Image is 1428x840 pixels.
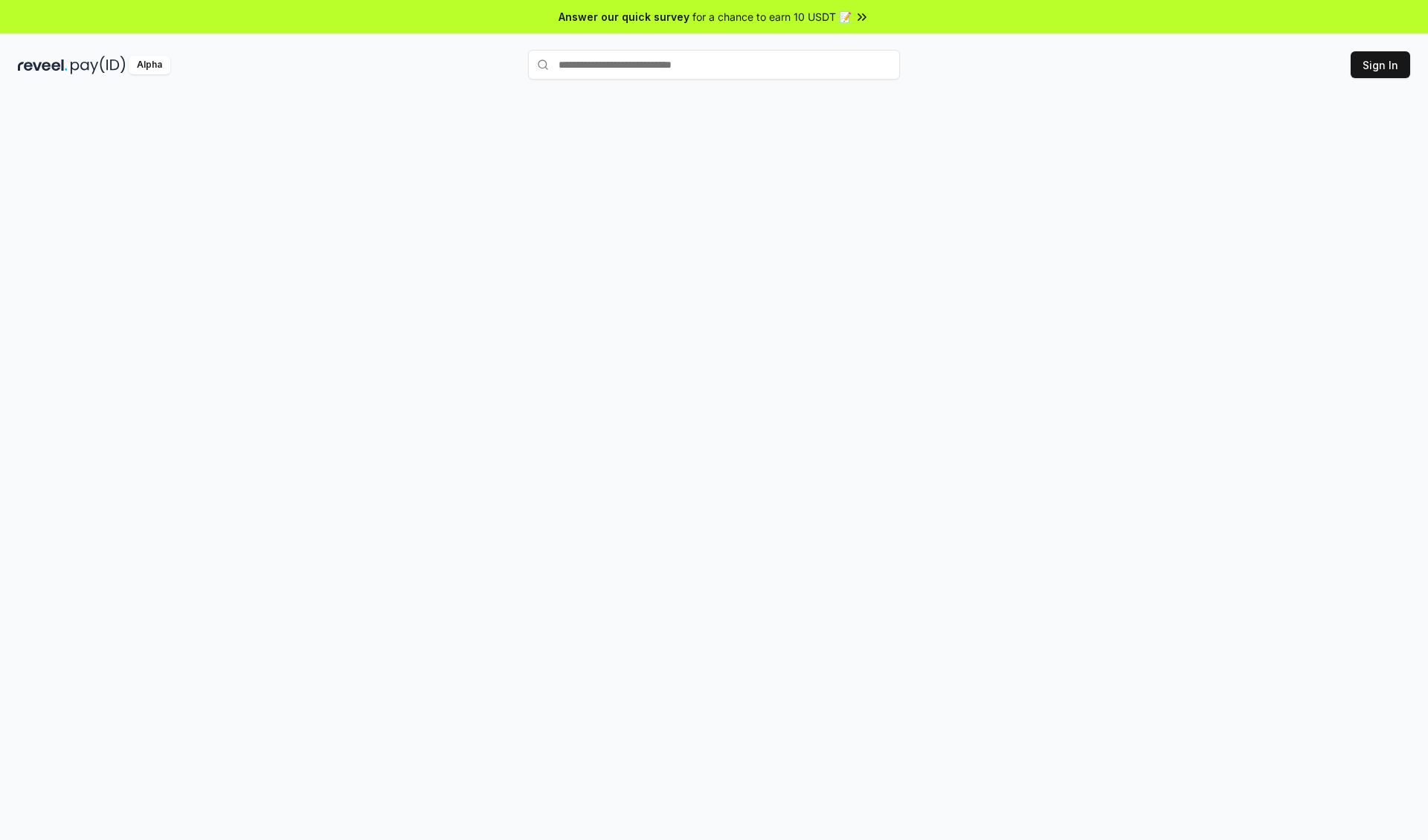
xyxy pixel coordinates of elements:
button: Sign In [1351,51,1410,78]
img: reveel_dark [18,56,68,74]
img: pay_id [71,56,126,74]
span: for a chance to earn 10 USDT 📝 [692,9,852,25]
span: Answer our quick survey [559,9,689,25]
div: Alpha [129,56,170,74]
